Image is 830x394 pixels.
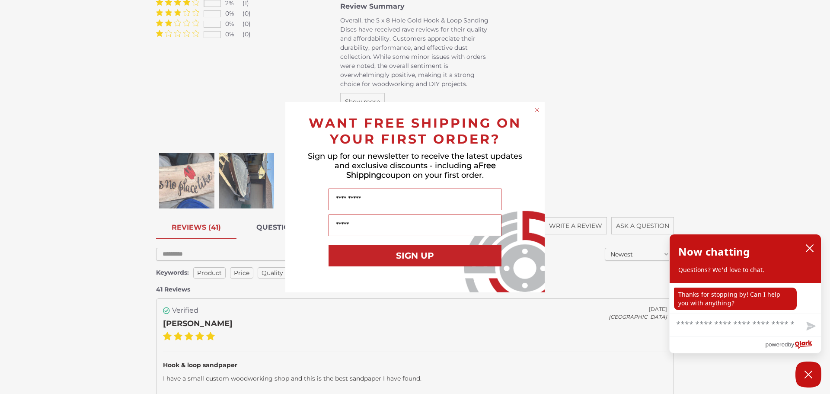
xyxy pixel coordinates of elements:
p: Thanks for stopping by! Can I help you with anything? [674,288,797,310]
span: by [788,339,794,350]
div: chat [670,283,821,314]
span: Free Shipping [346,161,496,180]
div: olark chatbox [669,234,821,353]
button: close chatbox [803,242,817,255]
h2: Now chatting [678,243,750,260]
span: WANT FREE SHIPPING ON YOUR FIRST ORDER? [309,115,521,147]
button: Close dialog [533,106,541,114]
button: Send message [799,317,821,336]
button: SIGN UP [329,245,501,266]
a: Powered by Olark [765,337,821,353]
span: powered [765,339,788,350]
p: Questions? We'd love to chat. [678,266,812,274]
span: Sign up for our newsletter to receive the latest updates and exclusive discounts - including a co... [308,151,522,180]
button: Close Chatbox [795,362,821,388]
